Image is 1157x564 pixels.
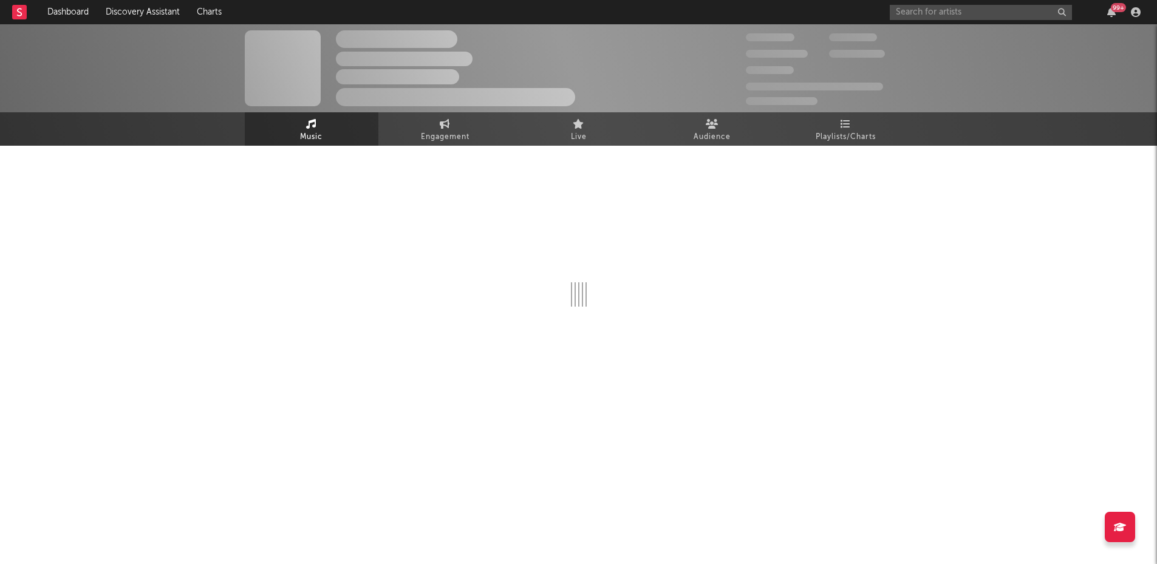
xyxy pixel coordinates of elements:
span: Audience [694,130,731,144]
span: Jump Score: 85.0 [746,97,817,105]
span: 100 000 [829,33,877,41]
div: 99 + [1111,3,1126,12]
a: Live [512,112,646,146]
a: Engagement [378,112,512,146]
a: Music [245,112,378,146]
span: Engagement [421,130,469,144]
span: Live [571,130,587,144]
a: Playlists/Charts [779,112,913,146]
span: 50 000 000 Monthly Listeners [746,83,883,90]
span: 50 000 000 [746,50,808,58]
span: Music [300,130,323,144]
a: Audience [646,112,779,146]
span: 300 000 [746,33,794,41]
input: Search for artists [890,5,1072,20]
span: 1 000 000 [829,50,885,58]
span: Playlists/Charts [816,130,876,144]
span: 100 000 [746,66,794,74]
button: 99+ [1107,7,1116,17]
